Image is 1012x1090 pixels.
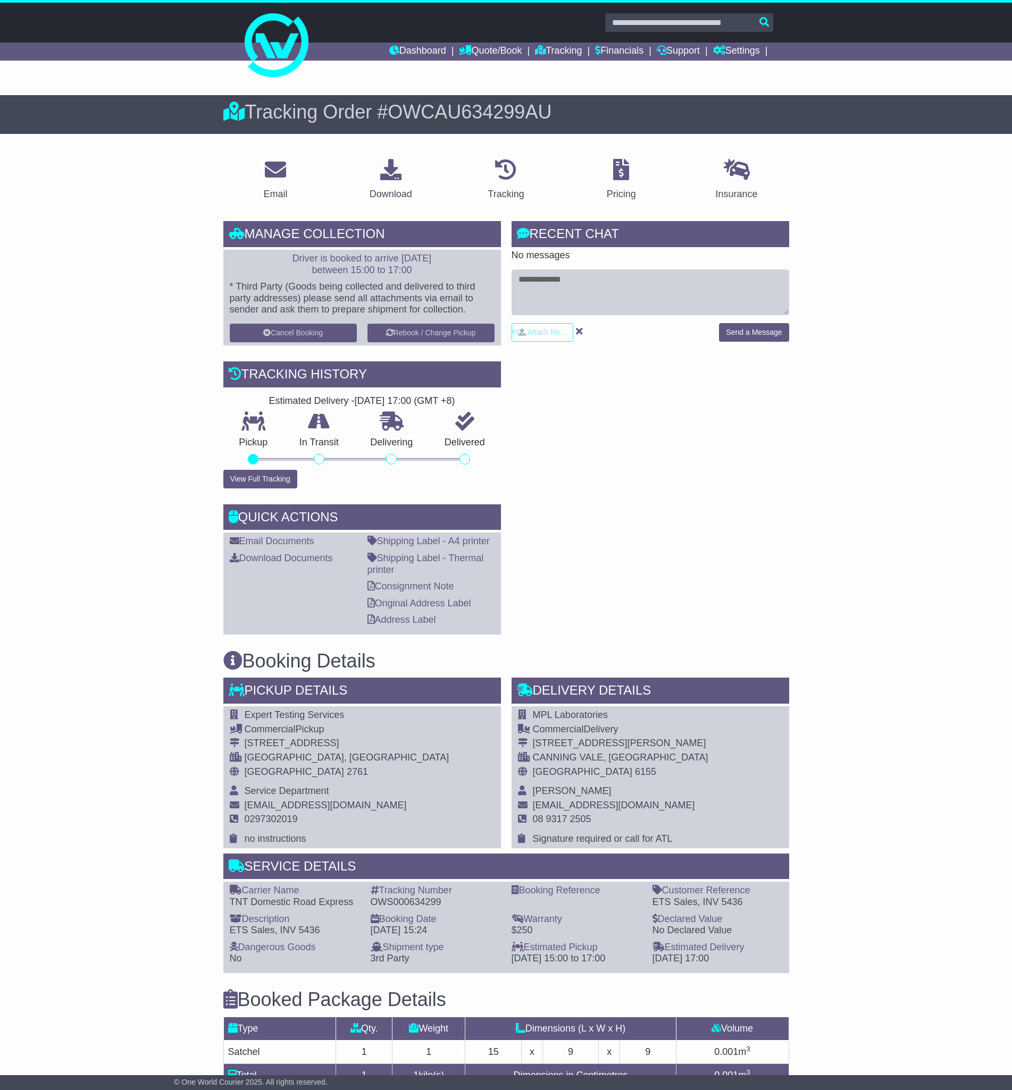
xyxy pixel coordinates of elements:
[355,437,429,449] p: Delivering
[223,854,789,882] div: Service Details
[512,250,789,261] p: No messages
[230,942,360,953] div: Dangerous Goods
[230,953,242,964] span: No
[676,1017,789,1040] td: Volume
[389,43,446,61] a: Dashboard
[336,1063,392,1087] td: 1
[714,1046,738,1057] span: 0.001
[620,1040,676,1063] td: 9
[230,253,495,276] p: Driver is booked to arrive [DATE] between 15:00 to 17:00
[367,324,495,342] button: Rebook / Change Pickup
[371,925,501,936] div: [DATE] 15:24
[363,155,419,205] a: Download
[336,1017,392,1040] td: Qty.
[714,1070,738,1080] span: 0.001
[230,885,360,897] div: Carrier Name
[223,678,501,706] div: Pickup Details
[512,942,642,953] div: Estimated Pickup
[223,650,789,672] h3: Booking Details
[355,395,455,407] div: [DATE] 17:00 (GMT +8)
[223,1063,336,1087] td: Total
[371,953,409,964] span: 3rd Party
[223,437,284,449] p: Pickup
[230,324,357,342] button: Cancel Booking
[336,1040,392,1063] td: 1
[263,187,287,201] div: Email
[392,1040,465,1063] td: 1
[676,1040,789,1063] td: m
[653,953,783,965] div: [DATE] 17:00
[488,187,524,201] div: Tracking
[535,43,582,61] a: Tracking
[512,925,642,936] div: $250
[245,800,407,810] span: [EMAIL_ADDRESS][DOMAIN_NAME]
[512,953,642,965] div: [DATE] 15:00 to 17:00
[533,738,708,749] div: [STREET_ADDRESS][PERSON_NAME]
[367,614,436,625] a: Address Label
[533,800,695,810] span: [EMAIL_ADDRESS][DOMAIN_NAME]
[371,897,501,908] div: OWS000634299
[746,1068,750,1076] sup: 3
[367,598,471,609] a: Original Address Label
[719,323,789,342] button: Send a Message
[245,833,306,844] span: no instructions
[533,724,584,734] span: Commercial
[465,1063,676,1087] td: Dimensions in Centimetres
[465,1017,676,1040] td: Dimensions (L x W x H)
[230,536,314,546] a: Email Documents
[746,1045,750,1053] sup: 3
[223,221,501,250] div: Manage collection
[245,738,449,749] div: [STREET_ADDRESS]
[512,221,789,250] div: RECENT CHAT
[230,925,360,936] div: ETS Sales, INV 5436
[223,989,789,1010] h3: Booked Package Details
[223,470,297,488] button: View Full Tracking
[522,1040,542,1063] td: x
[367,536,490,546] a: Shipping Label - A4 printer
[347,766,368,777] span: 2761
[223,361,501,390] div: Tracking history
[245,766,344,777] span: [GEOGRAPHIC_DATA]
[371,914,501,925] div: Booking Date
[512,914,642,925] div: Warranty
[174,1078,328,1086] span: © One World Courier 2025. All rights reserved.
[223,395,501,407] div: Estimated Delivery -
[283,437,355,449] p: In Transit
[245,814,298,824] span: 0297302019
[595,43,643,61] a: Financials
[713,43,760,61] a: Settings
[223,504,501,533] div: Quick Actions
[367,553,484,575] a: Shipping Label - Thermal printer
[653,914,783,925] div: Declared Value
[533,709,608,720] span: MPL Laboratories
[367,581,454,592] a: Consignment Note
[512,885,642,897] div: Booking Reference
[223,1017,336,1040] td: Type
[653,925,783,936] div: No Declared Value
[465,1040,522,1063] td: 15
[230,897,360,908] div: TNT Domestic Road Express
[371,885,501,897] div: Tracking Number
[533,814,591,824] span: 08 9317 2505
[533,766,632,777] span: [GEOGRAPHIC_DATA]
[481,155,531,205] a: Tracking
[230,553,333,563] a: Download Documents
[245,724,449,736] div: Pickup
[716,187,758,201] div: Insurance
[533,724,708,736] div: Delivery
[245,724,296,734] span: Commercial
[392,1063,465,1087] td: kilo(s)
[533,785,612,796] span: [PERSON_NAME]
[388,101,551,123] span: OWCAU634299AU
[245,752,449,764] div: [GEOGRAPHIC_DATA], [GEOGRAPHIC_DATA]
[653,897,783,908] div: ETS Sales, INV 5436
[607,187,636,201] div: Pricing
[676,1063,789,1087] td: m
[600,155,643,205] a: Pricing
[245,709,345,720] span: Expert Testing Services
[223,100,789,123] div: Tracking Order #
[635,766,656,777] span: 6155
[512,678,789,706] div: Delivery Details
[245,785,329,796] span: Service Department
[653,885,783,897] div: Customer Reference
